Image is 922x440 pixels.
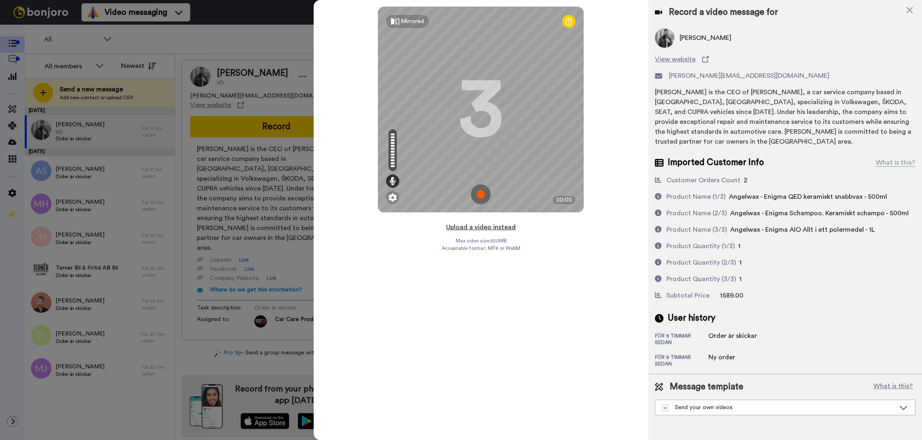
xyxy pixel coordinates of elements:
span: Angelwax - Enigma Schampoo. Keramiskt schampo - 500ml [730,210,909,217]
button: What is this? [871,381,915,393]
span: 1589.00 [720,292,743,299]
span: 1 [739,276,742,282]
img: ic_record_start.svg [471,184,491,204]
span: 2 [744,177,747,184]
span: Imported Customer Info [668,156,764,169]
div: Send your own videos [662,403,895,412]
span: [PERSON_NAME][EMAIL_ADDRESS][DOMAIN_NAME] [669,71,829,81]
div: Product Quantity (2/3) [666,258,736,268]
div: [PERSON_NAME] is the CEO of [PERSON_NAME], a car service company based in [GEOGRAPHIC_DATA], [GEO... [655,87,915,147]
span: View website [655,54,696,64]
span: Message template [670,381,743,393]
span: Angelwax - Enigma QED keramiskt snabbvax - 500ml [729,193,887,200]
span: 1 [738,243,740,249]
button: Upload a video instead [444,222,518,233]
div: Product Name (3/3) [666,225,727,235]
span: User history [668,312,715,324]
div: Order är skickar [708,331,757,341]
span: Acceptable format: MP4 or WebM [442,245,520,251]
div: Subtotal Price [666,291,710,300]
img: demo-template.svg [662,405,668,411]
div: Customer Orders Count [666,175,740,185]
div: för 9 timmar sedan [655,354,708,367]
div: Product Name (2/3) [666,208,727,218]
div: Product Quantity (1/3) [666,241,735,251]
div: för 9 timmar sedan [655,333,708,346]
span: 1 [739,259,742,266]
div: What is this? [876,158,915,168]
div: 3 [458,79,503,140]
img: ic_gear.svg [389,193,397,202]
a: View website [655,54,915,64]
div: 00:00 [553,196,575,204]
div: Product Name (1/3) [666,192,726,202]
span: Max video size: 500 MB [455,237,506,244]
span: Angelwax - Enigma AIO Allt i ett polermedel - 1L [730,226,875,233]
div: Ny order [708,352,750,362]
div: Product Quantity (3/3) [666,274,736,284]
